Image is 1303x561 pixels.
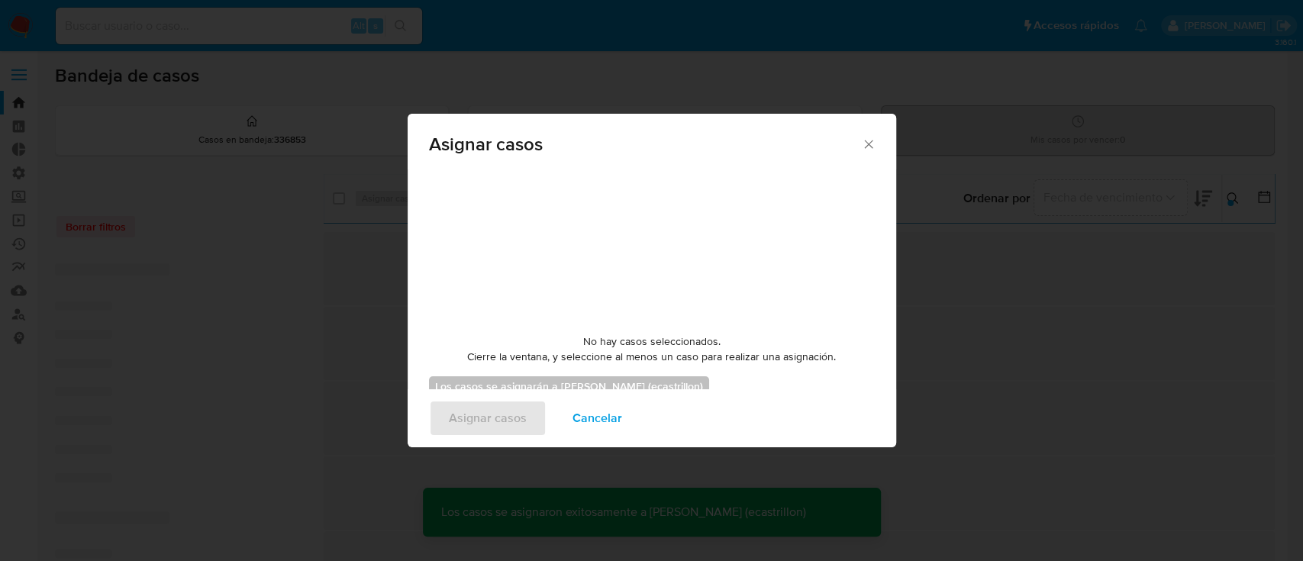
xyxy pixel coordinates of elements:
b: Los casos se asignarán a [PERSON_NAME] (ecastrillon) [435,379,703,394]
button: Cerrar ventana [861,137,875,150]
img: yH5BAEAAAAALAAAAAABAAEAAAIBRAA7 [537,169,766,322]
span: Cancelar [572,401,622,435]
span: Asignar casos [429,135,862,153]
button: Cancelar [553,400,642,437]
span: Cierre la ventana, y seleccione al menos un caso para realizar una asignación. [467,350,836,365]
div: assign-modal [408,114,896,447]
span: No hay casos seleccionados. [583,334,721,350]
